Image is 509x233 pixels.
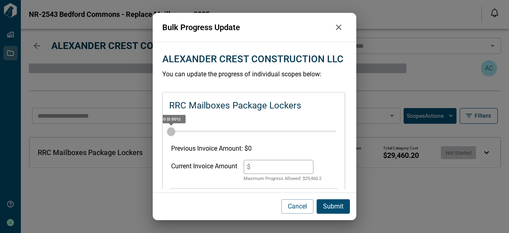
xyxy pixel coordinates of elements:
[317,199,350,214] button: Submit
[171,160,237,182] div: Current Invoice Amount
[169,99,301,112] p: RRC Mailboxes Package Lockers
[288,202,307,211] p: Cancel
[281,199,313,214] button: Cancel
[171,144,336,153] p: Previous Invoice Amount: $ 0
[323,202,343,211] p: Submit
[247,163,250,171] span: $
[162,69,347,79] p: You can update the progress of individual scopes below:
[244,176,321,182] p: Maximum Progress Allowed: $ 29,460.2
[162,21,331,33] p: Bulk Progress Update
[162,52,343,66] p: ALEXANDER CREST CONSTRUCTION LLC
